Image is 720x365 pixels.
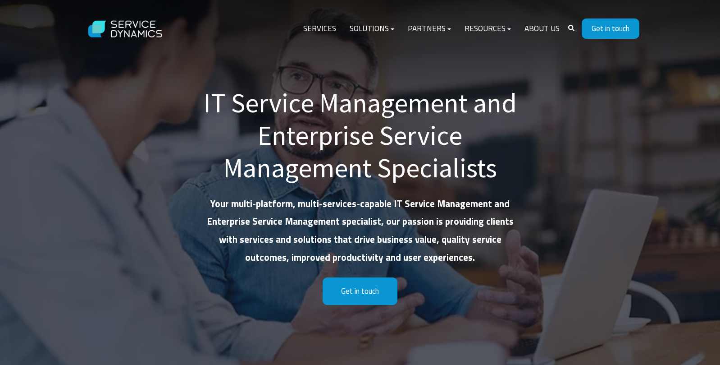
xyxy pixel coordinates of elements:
[458,18,518,40] a: Resources
[296,18,343,40] a: Services
[323,277,397,305] a: Get in touch
[582,18,639,39] a: Get in touch
[343,18,401,40] a: Solutions
[518,18,566,40] a: About Us
[401,18,458,40] a: Partners
[207,196,514,265] strong: Your multi-platform, multi-services-capable IT Service Management and Enterprise Service Manageme...
[81,12,171,46] img: Service Dynamics Logo - White
[202,87,518,184] h1: IT Service Management and Enterprise Service Management Specialists
[296,18,566,40] div: Navigation Menu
